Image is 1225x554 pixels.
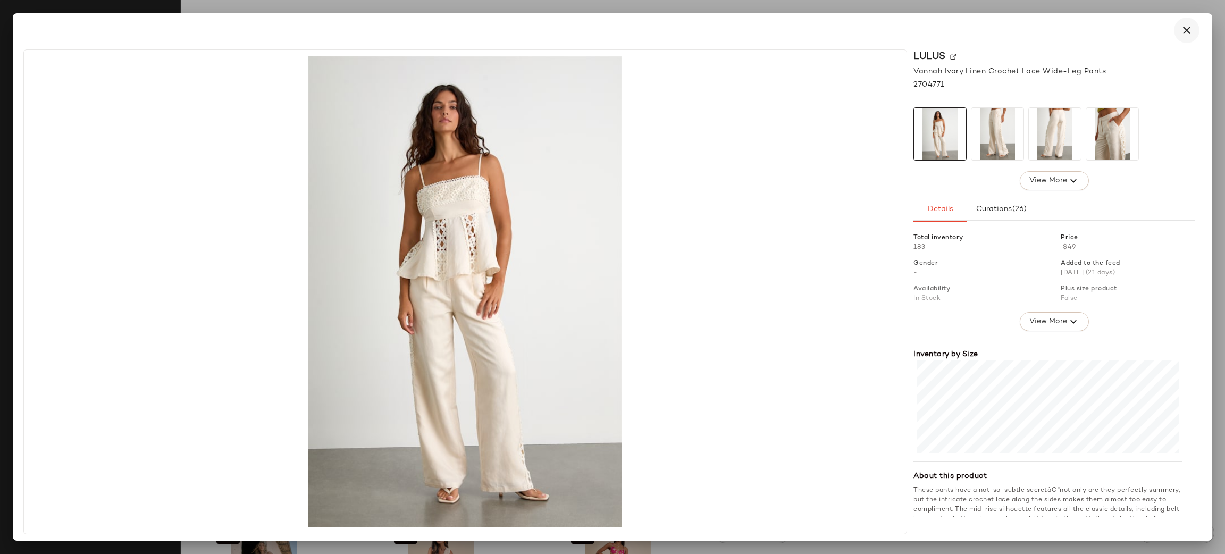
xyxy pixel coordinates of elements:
[30,56,900,527] img: 2704771_02_fullbody_2025-07-21.jpg
[1020,171,1089,190] button: View More
[1020,312,1089,331] button: View More
[913,349,1182,360] div: Inventory by Size
[927,205,953,214] span: Details
[913,66,1106,77] span: Vannah Ivory Linen Crochet Lace Wide-Leg Pants
[1086,108,1138,160] img: 2704771_05_detail_2025-07-21.jpg
[913,471,1182,482] div: About this product
[1029,174,1067,187] span: View More
[1029,108,1081,160] img: 2704771_04_back_2025-07-21.jpg
[913,49,946,64] span: Lulus
[1029,315,1067,328] span: View More
[913,79,945,90] span: 2704771
[1012,205,1027,214] span: (26)
[950,54,956,60] img: svg%3e
[976,205,1027,214] span: Curations
[914,108,966,160] img: 2704771_02_fullbody_2025-07-21.jpg
[971,108,1023,160] img: 2704771_03_front_2025-07-21.jpg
